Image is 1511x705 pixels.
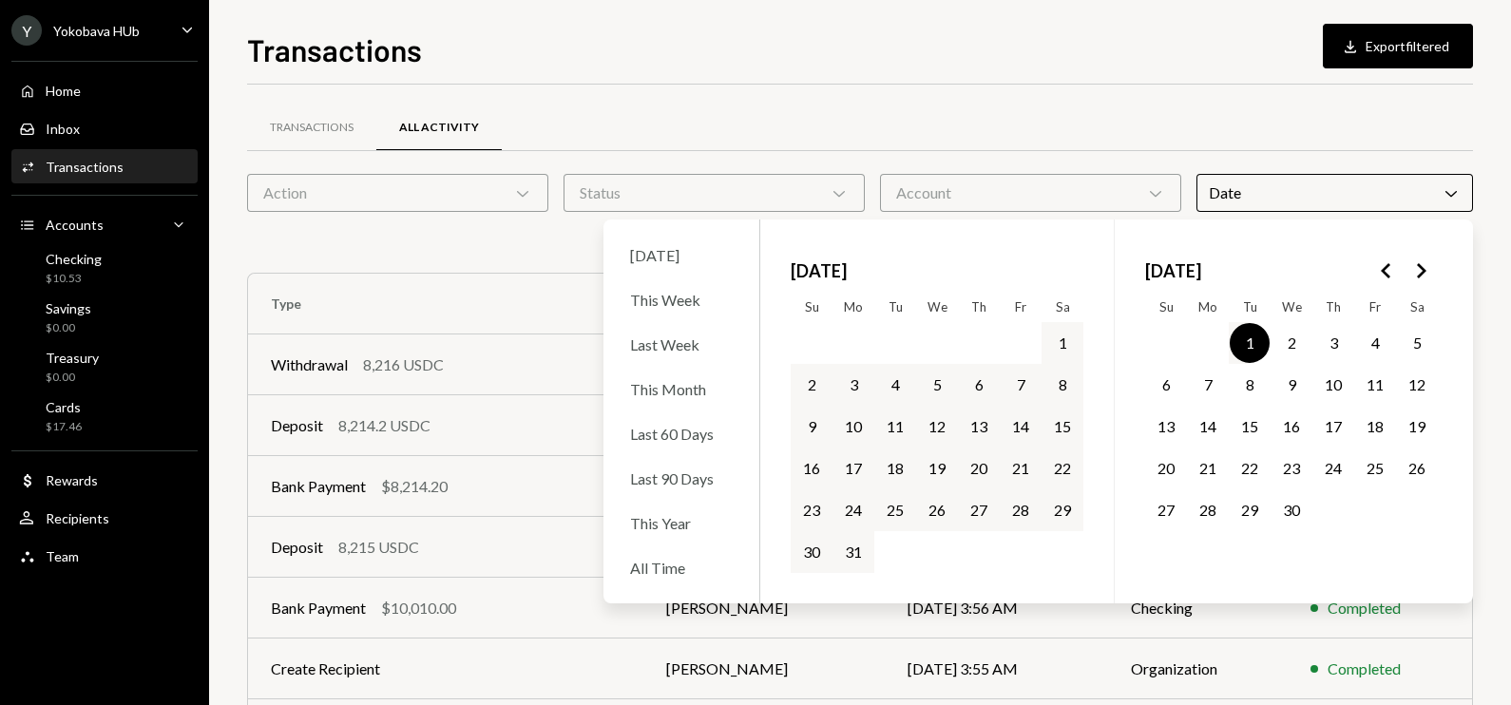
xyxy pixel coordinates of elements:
[885,638,1108,699] td: [DATE] 3:55 AM
[53,23,140,39] div: Yokobava HUb
[880,174,1181,212] div: Account
[959,490,999,530] button: Thursday, March 27th, 2025, selected
[1188,448,1228,488] button: Monday, April 21st, 2025
[1355,448,1395,488] button: Friday, April 25th, 2025
[381,597,456,619] div: $10,010.00
[619,324,744,365] div: Last Week
[792,490,832,530] button: Sunday, March 23rd, 2025, selected
[833,532,873,572] button: Monday, March 31st, 2025, selected
[46,251,102,267] div: Checking
[1146,365,1186,405] button: Sunday, April 6th, 2025
[11,73,198,107] a: Home
[917,490,957,530] button: Wednesday, March 26th, 2025, selected
[1146,448,1186,488] button: Sunday, April 20th, 2025
[875,490,915,530] button: Tuesday, March 25th, 2025, selected
[1042,490,1082,530] button: Saturday, March 29th, 2025, selected
[1328,597,1401,619] div: Completed
[1230,448,1270,488] button: Tuesday, April 22nd, 2025
[1271,292,1312,322] th: Wednesday
[791,292,832,322] th: Sunday
[619,458,744,499] div: Last 90 Days
[11,393,198,439] a: Cards$17.46
[46,472,98,488] div: Rewards
[46,399,82,415] div: Cards
[917,448,957,488] button: Wednesday, March 19th, 2025, selected
[46,419,82,435] div: $17.46
[1187,292,1229,322] th: Monday
[832,292,874,322] th: Monday
[1108,578,1288,638] td: Checking
[1001,448,1041,488] button: Friday, March 21st, 2025, selected
[1145,292,1187,322] th: Sunday
[833,490,873,530] button: Monday, March 24th, 2025, selected
[271,536,323,559] div: Deposit
[1396,292,1438,322] th: Saturday
[917,407,957,447] button: Wednesday, March 12th, 2025, selected
[271,475,366,498] div: Bank Payment
[833,407,873,447] button: Monday, March 10th, 2025, selected
[247,104,376,152] a: Transactions
[1355,323,1395,363] button: Friday, April 4th, 2025
[1146,407,1186,447] button: Sunday, April 13th, 2025
[1146,490,1186,530] button: Sunday, April 27th, 2025
[1397,323,1437,363] button: Saturday, April 5th, 2025
[248,274,643,334] th: Type
[1354,292,1396,322] th: Friday
[1230,323,1270,363] button: Tuesday, April 1st, 2025, selected
[46,510,109,526] div: Recipients
[791,250,847,292] span: [DATE]
[247,30,422,68] h1: Transactions
[248,638,643,699] td: Create Recipient
[11,111,198,145] a: Inbox
[1312,292,1354,322] th: Thursday
[619,235,744,276] div: [DATE]
[1355,365,1395,405] button: Friday, April 11th, 2025
[643,638,885,699] td: [PERSON_NAME]
[1230,407,1270,447] button: Tuesday, April 15th, 2025
[1108,638,1288,699] td: Organization
[1042,323,1082,363] button: Saturday, March 1st, 2025, selected
[1229,292,1271,322] th: Tuesday
[46,300,91,316] div: Savings
[46,370,99,386] div: $0.00
[11,149,198,183] a: Transactions
[1145,292,1438,573] table: April 2025
[958,292,1000,322] th: Thursday
[833,448,873,488] button: Monday, March 17th, 2025, selected
[11,539,198,573] a: Team
[1000,292,1042,322] th: Friday
[619,413,744,454] div: Last 60 Days
[1272,490,1311,530] button: Wednesday, April 30th, 2025
[792,532,832,572] button: Sunday, March 30th, 2025, selected
[1272,407,1311,447] button: Wednesday, April 16th, 2025
[11,245,198,291] a: Checking$10.53
[1001,490,1041,530] button: Friday, March 28th, 2025, selected
[1042,365,1082,405] button: Saturday, March 8th, 2025, selected
[619,503,744,543] div: This Year
[11,463,198,497] a: Rewards
[46,320,91,336] div: $0.00
[1272,323,1311,363] button: Wednesday, April 2nd, 2025
[1313,365,1353,405] button: Thursday, April 10th, 2025
[959,407,999,447] button: Thursday, March 13th, 2025, selected
[1313,323,1353,363] button: Thursday, April 3rd, 2025
[1230,365,1270,405] button: Tuesday, April 8th, 2025
[1397,407,1437,447] button: Saturday, April 19th, 2025
[1196,174,1473,212] div: Date
[271,597,366,619] div: Bank Payment
[875,407,915,447] button: Tuesday, March 11th, 2025, selected
[363,353,444,376] div: 8,216 USDC
[46,350,99,366] div: Treasury
[46,121,80,137] div: Inbox
[643,578,885,638] td: [PERSON_NAME]
[11,15,42,46] div: Y
[1188,407,1228,447] button: Monday, April 14th, 2025
[1001,407,1041,447] button: Friday, March 14th, 2025, selected
[1001,365,1041,405] button: Friday, March 7th, 2025, selected
[619,369,744,410] div: This Month
[959,448,999,488] button: Thursday, March 20th, 2025, selected
[11,207,198,241] a: Accounts
[399,120,479,136] div: All Activity
[959,365,999,405] button: Thursday, March 6th, 2025, selected
[270,120,354,136] div: Transactions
